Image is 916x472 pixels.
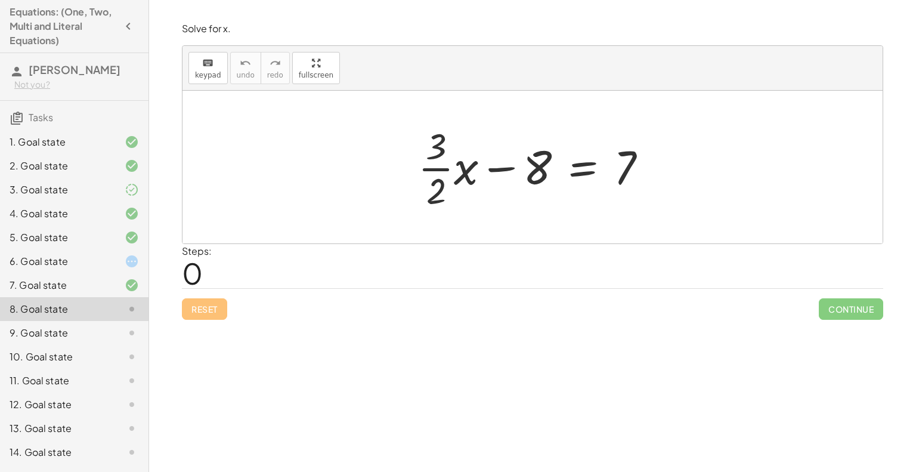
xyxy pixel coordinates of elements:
[10,302,106,316] div: 8. Goal state
[261,52,290,84] button: redoredo
[182,22,883,36] p: Solve for x.
[10,278,106,292] div: 7. Goal state
[125,421,139,436] i: Task not started.
[10,445,106,459] div: 14. Goal state
[14,79,139,91] div: Not you?
[29,111,53,124] span: Tasks
[182,245,212,257] label: Steps:
[125,159,139,173] i: Task finished and correct.
[125,445,139,459] i: Task not started.
[10,421,106,436] div: 13. Goal state
[125,326,139,340] i: Task not started.
[125,374,139,388] i: Task not started.
[10,230,106,245] div: 5. Goal state
[10,374,106,388] div: 11. Goal state
[292,52,340,84] button: fullscreen
[10,397,106,412] div: 12. Goal state
[10,326,106,340] div: 9. Goal state
[10,135,106,149] div: 1. Goal state
[10,254,106,269] div: 6. Goal state
[29,63,120,76] span: [PERSON_NAME]
[230,52,261,84] button: undoundo
[10,206,106,221] div: 4. Goal state
[237,71,255,79] span: undo
[182,255,203,291] span: 0
[270,56,281,70] i: redo
[125,302,139,316] i: Task not started.
[125,135,139,149] i: Task finished and correct.
[125,206,139,221] i: Task finished and correct.
[125,350,139,364] i: Task not started.
[125,278,139,292] i: Task finished and correct.
[202,56,213,70] i: keyboard
[125,230,139,245] i: Task finished and correct.
[125,183,139,197] i: Task finished and part of it marked as correct.
[188,52,228,84] button: keyboardkeypad
[125,254,139,269] i: Task started.
[125,397,139,412] i: Task not started.
[10,159,106,173] div: 2. Goal state
[10,5,117,48] h4: Equations: (One, Two, Multi and Literal Equations)
[10,183,106,197] div: 3. Goal state
[299,71,333,79] span: fullscreen
[267,71,283,79] span: redo
[10,350,106,364] div: 10. Goal state
[240,56,251,70] i: undo
[195,71,221,79] span: keypad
